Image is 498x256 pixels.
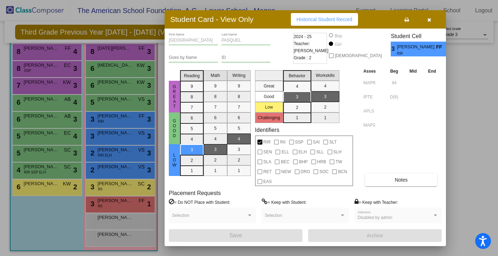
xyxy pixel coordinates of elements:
input: assessment [363,78,383,88]
button: Notes [365,173,437,186]
th: Beg [384,67,404,75]
h3: Student Cell [391,33,452,39]
div: Girl [334,41,341,48]
span: Grade : 2 [294,54,311,61]
span: BEC [281,158,289,166]
span: RII [280,138,285,146]
span: Great [171,84,178,109]
span: 3 [391,45,397,53]
label: = Do NOT Place with Student: [169,199,230,206]
span: Notes [395,177,408,183]
span: ELH [299,148,307,156]
button: Save [169,229,302,242]
span: 2024 - 25 [294,33,312,40]
span: BHP [299,158,308,166]
label: = Keep with Teacher: [355,199,398,206]
span: Teacher: [PERSON_NAME] [294,40,328,54]
span: Historical Student Record [296,17,352,22]
th: Mid [404,67,422,75]
span: RIR [397,51,431,56]
button: Archive [308,229,442,242]
div: Boy [334,33,342,39]
input: assessment [363,92,383,102]
button: Historical Student Record [291,13,358,26]
span: SLA [263,158,272,166]
input: goes by name [169,55,218,60]
span: RIR [263,138,271,146]
span: Disabled by admin [358,215,392,220]
th: Asses [362,67,384,75]
input: assessment [363,120,383,130]
span: ELL [281,148,289,156]
span: SAI [313,138,320,146]
span: BCN [338,167,347,176]
label: Identifiers [255,127,279,133]
span: 3 [446,45,452,53]
span: HRB [317,158,326,166]
span: FF [436,43,446,51]
span: SOC [319,167,328,176]
h3: Student Card - View Only [170,15,254,24]
span: EAS [263,177,272,186]
input: assessment [363,106,383,116]
span: SSP [295,138,304,146]
th: End [422,67,442,75]
span: NEW [281,167,291,176]
span: SLT [329,138,337,146]
span: TW [336,158,342,166]
label: Placement Requests [169,190,221,196]
span: SEN [263,148,272,156]
span: Good [171,118,178,138]
span: Save [229,232,242,238]
span: [PERSON_NAME] [397,43,436,51]
span: SLL [316,148,324,156]
span: Low [171,153,178,167]
label: = Keep with Student: [262,199,307,206]
span: Archive [367,233,383,238]
span: [DEMOGRAPHIC_DATA] [335,51,382,60]
span: SLH [333,148,341,156]
span: RET [263,167,272,176]
span: DRO [301,167,310,176]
